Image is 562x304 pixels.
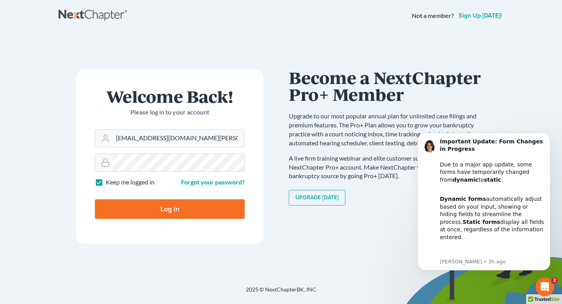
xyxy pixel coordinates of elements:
[106,178,155,187] label: Keep me logged in
[95,199,245,219] input: Log In
[412,11,454,20] strong: Not a member?
[289,190,345,206] a: Upgrade [DATE]
[34,122,139,184] div: Our team is actively working to re-integrate dynamic functionality and expects to have it restore...
[34,135,139,142] p: Message from Emma, sent 3h ago
[289,154,496,181] p: A live firm training webinar and elite customer support is available to every NextChapter Pro+ ac...
[406,123,562,300] iframe: Intercom notifications message
[457,13,503,19] a: Sign up [DATE]!
[95,108,245,117] p: Please log in to your account
[535,277,554,296] iframe: Intercom live chat
[113,130,244,147] input: Email Address
[181,178,245,186] a: Forgot your password?
[551,277,558,284] span: 2
[289,112,496,147] p: Upgrade to our most popular annual plan for unlimited case filings and premium features. The Pro+...
[59,286,503,300] div: 2025 © NextChapterBK, INC
[289,69,496,102] h1: Become a NextChapter Pro+ Member
[95,88,245,105] h1: Welcome Back!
